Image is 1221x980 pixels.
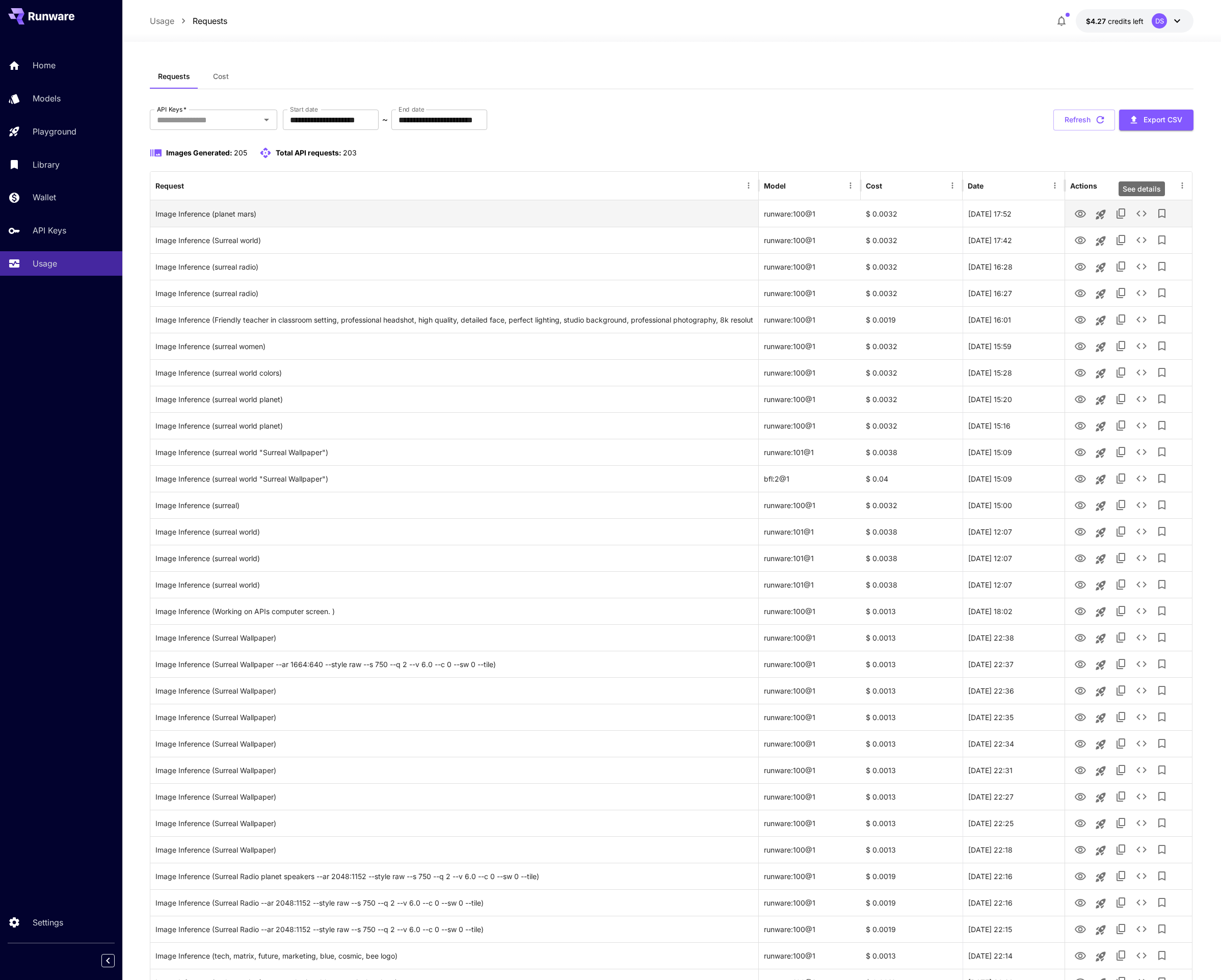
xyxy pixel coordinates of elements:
button: Add to library [1152,733,1172,754]
button: Launch in playground [1091,257,1111,278]
div: 29 Aug, 2025 22:18 [963,836,1065,863]
div: runware:100@1 [759,730,861,757]
p: Requests [193,15,227,27]
div: runware:100@1 [759,227,861,253]
button: Add to library [1152,707,1172,727]
button: Add to library [1152,945,1172,966]
div: Click to copy prompt [155,731,753,757]
button: See details [1131,309,1152,330]
button: View Image [1070,945,1091,966]
div: 29 Aug, 2025 22:25 [963,810,1065,836]
div: 01 Sep, 2025 12:07 [963,571,1065,598]
div: Click to copy prompt [155,254,753,280]
button: View Image [1070,547,1091,568]
div: runware:100@1 [759,280,861,306]
div: $ 0.0032 [861,359,963,386]
div: 29 Aug, 2025 22:37 [963,651,1065,677]
button: Launch in playground [1091,522,1111,543]
button: View Image [1070,441,1091,462]
button: View Image [1070,812,1091,833]
button: See details [1131,521,1152,542]
button: Copy TaskUUID [1111,839,1131,860]
button: Add to library [1152,230,1172,250]
span: Cost [213,72,229,81]
button: Launch in playground [1091,416,1111,437]
button: Copy TaskUUID [1111,362,1131,383]
button: See details [1131,733,1152,754]
button: See details [1131,203,1152,224]
button: See details [1131,256,1152,277]
div: runware:100@1 [759,783,861,810]
div: runware:100@1 [759,200,861,227]
button: See details [1131,680,1152,701]
div: Actions [1070,181,1097,190]
button: Launch in playground [1091,920,1111,940]
div: runware:100@1 [759,677,861,704]
button: View Image [1070,733,1091,754]
div: runware:100@1 [759,836,861,863]
button: Copy TaskUUID [1111,866,1131,886]
div: $ 0.0013 [861,942,963,969]
button: Copy TaskUUID [1111,230,1131,250]
div: 01 Sep, 2025 16:27 [963,280,1065,306]
button: View Image [1070,600,1091,621]
button: See details [1131,362,1152,383]
button: Sort [185,178,199,193]
button: See details [1131,230,1152,250]
button: View Image [1070,865,1091,886]
button: Open [259,113,274,127]
div: 29 Aug, 2025 22:35 [963,704,1065,730]
button: See details [1131,627,1152,648]
button: View Image [1070,415,1091,436]
div: 01 Sep, 2025 15:16 [963,412,1065,439]
div: runware:100@1 [759,916,861,942]
button: Menu [843,178,858,193]
div: 01 Sep, 2025 15:09 [963,439,1065,465]
p: Usage [33,257,57,270]
button: See details [1131,495,1152,515]
div: runware:100@1 [759,651,861,677]
div: Click to copy prompt [155,439,753,465]
button: View Image [1070,388,1091,409]
div: runware:100@1 [759,757,861,783]
button: Launch in playground [1091,204,1111,225]
button: Add to library [1152,813,1172,833]
button: See details [1131,389,1152,409]
div: Click to copy prompt [155,492,753,518]
div: runware:101@1 [759,518,861,545]
button: Sort [985,178,999,193]
div: runware:100@1 [759,889,861,916]
div: runware:100@1 [759,306,861,333]
button: Add to library [1152,627,1172,648]
button: Copy TaskUUID [1111,707,1131,727]
button: See details [1131,283,1152,303]
button: Launch in playground [1091,231,1111,251]
button: View Image [1070,335,1091,356]
button: See details [1131,654,1152,674]
button: Copy TaskUUID [1111,548,1131,568]
button: Launch in playground [1091,708,1111,728]
button: Launch in playground [1091,681,1111,702]
div: $ 0.0032 [861,280,963,306]
div: runware:100@1 [759,386,861,412]
div: 01 Sep, 2025 15:00 [963,492,1065,518]
button: See details [1131,892,1152,913]
button: Add to library [1152,601,1172,621]
button: Launch in playground [1091,549,1111,569]
div: Click to copy prompt [155,360,753,386]
p: ~ [382,114,388,126]
div: $ 0.0032 [861,253,963,280]
button: Copy TaskUUID [1111,892,1131,913]
div: Model [764,181,786,190]
span: Images Generated: [166,148,232,157]
button: Sort [883,178,897,193]
button: Copy TaskUUID [1111,468,1131,489]
div: $ 0.0032 [861,386,963,412]
div: bfl:2@1 [759,465,861,492]
button: Copy TaskUUID [1111,680,1131,701]
p: Library [33,158,60,171]
button: Launch in playground [1091,363,1111,384]
button: Add to library [1152,468,1172,489]
div: 01 Sep, 2025 15:59 [963,333,1065,359]
button: Menu [741,178,756,193]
